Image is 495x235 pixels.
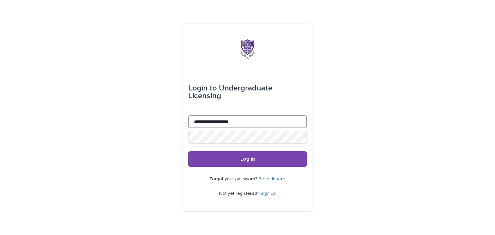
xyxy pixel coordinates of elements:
[210,177,258,181] span: Forgot your password?
[188,151,307,167] button: Log in
[188,84,217,92] span: Login to
[240,156,255,162] span: Log in
[188,79,307,105] div: Undergraduate Licensing
[258,177,286,181] a: Reset it here
[240,39,255,59] img: x6gApCqSSRW4kcS938hP
[260,191,276,196] a: Sign up
[219,191,260,196] span: Not yet registered?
